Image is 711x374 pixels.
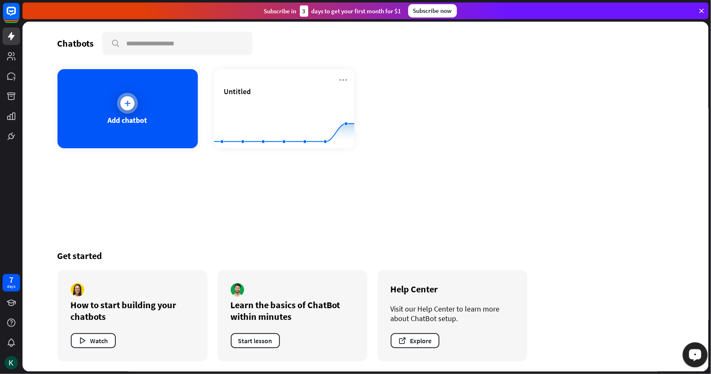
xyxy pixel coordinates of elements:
[264,5,402,17] div: Subscribe in days to get your first month for $1
[224,87,251,96] span: Untitled
[108,115,147,125] div: Add chatbot
[71,283,84,297] img: author
[2,274,20,292] a: 7 days
[71,299,194,322] div: How to start building your chatbots
[9,276,13,284] div: 7
[391,333,439,348] button: Explore
[231,299,354,322] div: Learn the basics of ChatBot within minutes
[391,283,514,295] div: Help Center
[300,5,308,17] div: 3
[71,333,116,348] button: Watch
[7,284,15,289] div: days
[676,339,711,374] iframe: LiveChat chat widget
[57,250,674,262] div: Get started
[57,37,94,49] div: Chatbots
[231,283,244,297] img: author
[391,304,514,323] div: Visit our Help Center to learn more about ChatBot setup.
[408,4,457,17] div: Subscribe now
[231,333,280,348] button: Start lesson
